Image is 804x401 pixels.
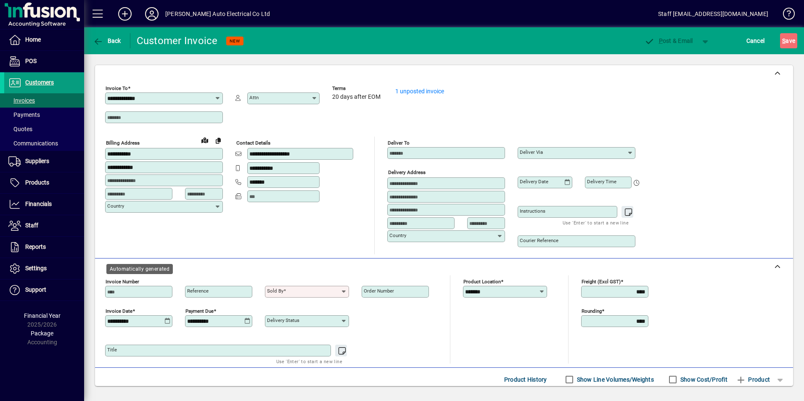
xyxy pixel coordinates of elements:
span: Support [25,286,46,293]
button: Cancel [744,33,767,48]
span: Invoices [8,97,35,104]
button: Profile [138,6,165,21]
span: Financial Year [24,312,61,319]
span: Home [25,36,41,43]
span: Customers [25,79,54,86]
span: Suppliers [25,158,49,164]
span: Reports [25,243,46,250]
button: Back [91,33,123,48]
label: Show Cost/Profit [679,375,727,384]
button: Save [780,33,797,48]
mat-hint: Use 'Enter' to start a new line [276,356,342,366]
span: Package [31,330,53,337]
mat-label: Freight (excl GST) [582,279,621,285]
span: ave [782,34,795,47]
mat-label: Country [389,232,406,238]
span: Staff [25,222,38,229]
span: S [782,37,785,44]
mat-label: Country [107,203,124,209]
span: NEW [230,38,240,44]
span: Settings [25,265,47,272]
span: Terms [332,86,383,91]
mat-label: Courier Reference [520,237,558,243]
span: Products [25,179,49,186]
app-page-header-button: Back [84,33,130,48]
mat-label: Reference [187,288,209,294]
a: Communications [4,136,84,150]
button: Post & Email [640,33,697,48]
a: POS [4,51,84,72]
mat-label: Payment due [185,308,214,314]
div: Automatically generated [106,264,173,274]
span: Payments [8,111,40,118]
a: Home [4,29,84,50]
a: View on map [198,133,212,147]
a: 1 unposted invoice [395,88,444,95]
span: Cancel [746,34,765,47]
mat-label: Delivery time [587,179,616,185]
mat-label: Delivery date [520,179,548,185]
mat-label: Invoice date [106,308,132,314]
mat-hint: Use 'Enter' to start a new line [563,218,629,227]
span: P [659,37,663,44]
a: Reports [4,237,84,258]
div: Staff [EMAIL_ADDRESS][DOMAIN_NAME] [658,7,768,21]
a: Financials [4,194,84,215]
span: Back [93,37,121,44]
span: Financials [25,200,52,207]
span: Quotes [8,126,32,132]
span: POS [25,58,37,64]
label: Show Line Volumes/Weights [575,375,654,384]
mat-label: Product location [463,279,501,285]
mat-label: Delivery status [267,317,299,323]
mat-label: Title [107,347,117,353]
span: Product History [504,373,547,386]
a: Payments [4,108,84,122]
a: Quotes [4,122,84,136]
a: Products [4,172,84,193]
mat-label: Rounding [582,308,602,314]
span: Communications [8,140,58,147]
mat-label: Invoice To [106,85,128,91]
a: Support [4,280,84,301]
div: Customer Invoice [137,34,218,47]
button: Product [732,372,774,387]
mat-label: Invoice number [106,279,139,285]
mat-label: Instructions [520,208,545,214]
mat-label: Deliver To [388,140,410,146]
a: Suppliers [4,151,84,172]
mat-label: Order number [364,288,394,294]
button: Product History [501,372,550,387]
button: Copy to Delivery address [212,134,225,147]
mat-label: Attn [249,95,259,100]
span: ost & Email [644,37,693,44]
button: Add [111,6,138,21]
div: [PERSON_NAME] Auto Electrical Co Ltd [165,7,270,21]
span: 20 days after EOM [332,94,381,100]
span: Product [736,373,770,386]
a: Staff [4,215,84,236]
mat-label: Sold by [267,288,283,294]
a: Knowledge Base [777,2,793,29]
a: Invoices [4,93,84,108]
a: Settings [4,258,84,279]
mat-label: Deliver via [520,149,543,155]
